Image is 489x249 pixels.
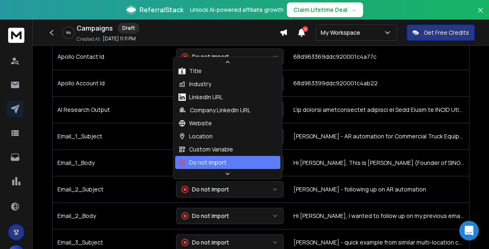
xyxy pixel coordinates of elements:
[53,202,171,229] td: Email_2_Body
[459,221,479,240] div: Open Intercom Messenger
[77,36,101,42] p: Created At:
[53,176,171,202] td: Email_2_Subject
[351,6,357,14] span: →
[181,185,229,193] div: Do not import
[302,26,308,32] span: 4
[77,23,113,33] h1: Campaigns
[424,29,469,37] p: Get Free Credits
[475,5,486,24] button: Close banner
[53,96,171,123] td: AI Research Output
[287,2,363,17] button: Claim Lifetime Deal
[178,132,213,140] div: Location
[289,202,469,229] td: Hi [PERSON_NAME], I wanted to follow up on my previous email about SINGOA and share one more insi...
[321,29,363,37] p: My Workspace
[181,238,229,247] div: Do not import
[289,149,469,176] td: Hi [PERSON_NAME], This is [PERSON_NAME] (Founder of SINGOA). I have developed an AI-powered Accou...
[139,5,183,15] span: ReferralStack
[178,106,251,114] div: Company LinkedIn URL
[118,23,139,33] div: Draft
[289,70,469,96] td: 68d963399ddc920001c4ab22
[103,36,136,42] p: [DATE] 11:11 PM
[53,149,171,176] td: Email_1_Body
[53,43,171,70] td: Apollo Contact Id
[178,158,227,167] div: Do not import
[53,70,171,96] td: Apollo Account Id
[178,119,212,127] div: Website
[289,43,469,70] td: 68d963369ddc920001c4a77c
[181,212,229,220] div: Do not import
[190,6,284,14] p: Unlock AI-powered affiliate growth
[178,67,202,75] div: Title
[53,123,171,149] td: Email_1_Subject
[289,96,469,123] td: L'ip dolorsi ametconsectet adipisci el Sedd Eiusm te INCID Utlabo. Etd ma aliqua enimadminim veni...
[289,176,469,202] td: [PERSON_NAME] - following up on AR automation
[181,53,229,61] div: Do not import
[178,145,233,153] div: Custom Variable
[178,93,223,101] div: LinkedIn URL
[178,80,211,88] div: Industry
[66,30,71,35] p: 8 %
[289,123,469,149] td: [PERSON_NAME] - AR automation for Commercial Truck Equipment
